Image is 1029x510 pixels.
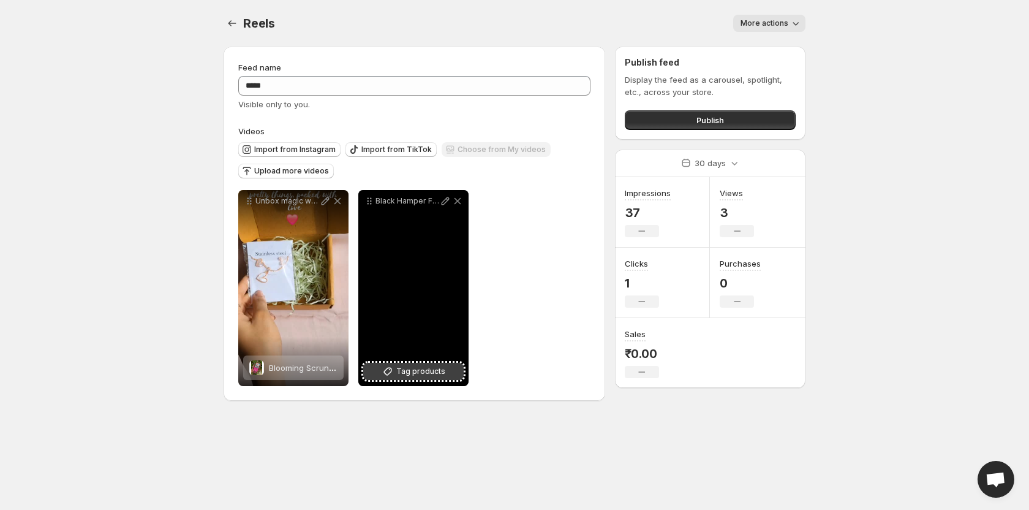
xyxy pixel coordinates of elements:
[238,99,310,109] span: Visible only to you.
[625,257,648,270] h3: Clicks
[243,16,275,31] span: Reels
[363,363,464,380] button: Tag products
[238,142,341,157] button: Import from Instagram
[720,205,754,220] p: 3
[254,145,336,154] span: Import from Instagram
[345,142,437,157] button: Import from TikTok
[238,126,265,136] span: Videos
[741,18,788,28] span: More actions
[254,166,329,176] span: Upload more videos
[269,363,372,373] span: Blooming Scrunchie Set ✨
[625,328,646,340] h3: Sales
[358,190,469,386] div: Black Hamper For Her Price 399 Free Shipping DM To Order Instgram explore explore page jewellery ...
[396,365,445,378] span: Tag products
[625,205,671,220] p: 37
[720,257,761,270] h3: Purchases
[696,114,724,126] span: Publish
[720,276,761,291] p: 0
[255,196,319,206] p: Unbox magic wear charm
[224,15,241,32] button: Settings
[625,74,796,98] p: Display the feed as a carousel, spotlight, etc., across your store.
[625,187,671,199] h3: Impressions
[375,196,439,206] p: Black Hamper For Her Price 399 Free Shipping DM To Order Instgram explore explore page jewellery ...
[361,145,432,154] span: Import from TikTok
[625,110,796,130] button: Publish
[625,346,659,361] p: ₹0.00
[238,63,281,72] span: Feed name
[978,461,1014,498] a: Open chat
[625,56,796,69] h2: Publish feed
[733,15,805,32] button: More actions
[625,276,659,291] p: 1
[720,187,743,199] h3: Views
[695,157,726,169] p: 30 days
[238,190,349,386] div: Unbox magic wear charmBlooming Scrunchie Set ✨Blooming Scrunchie Set ✨
[238,164,334,178] button: Upload more videos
